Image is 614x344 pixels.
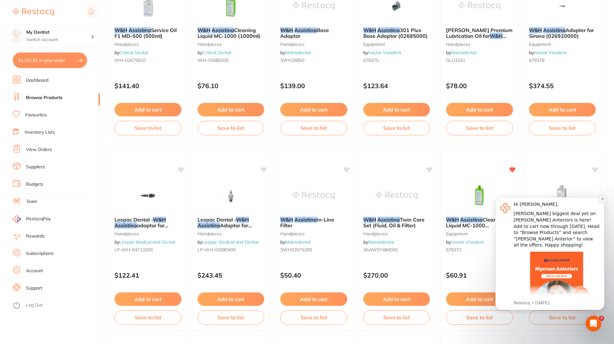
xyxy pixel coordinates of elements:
[198,222,263,240] span: Adaptor for Turbine Handpieces - High Quality Dental Product
[202,50,231,55] a: Critical Dental
[285,50,311,55] a: Matrixdental
[363,27,430,39] b: W&H Assistina 301 Plus Base Adaptor (02685000)
[114,272,181,279] p: $122.41
[26,198,37,205] a: Team
[363,50,401,55] span: by
[13,215,51,223] a: RestocqPay
[129,27,151,33] em: Assistina
[280,27,347,39] b: W&H Assistina Base Adaptor
[26,250,54,257] a: Subscriptions
[451,239,484,245] a: Ivoclar Vivadent
[280,50,311,55] span: by
[280,27,329,39] span: Base Adaptor
[446,50,476,55] span: by
[529,310,596,324] button: Save to list
[26,164,45,170] a: Suppliers
[280,239,311,245] span: by
[490,33,502,39] em: W&H
[198,103,265,116] button: Add to cart
[198,272,265,279] p: $243.45
[114,231,181,236] small: handpieces
[363,231,430,236] small: handpieces
[446,231,513,236] small: equipment
[529,27,542,33] em: W&H
[114,42,181,47] small: handpieces
[127,180,169,212] img: Leepac Dental - W&H Assistina adaptor for turbine handpiece (WH-04713200) - High Quality Dental P...
[363,217,430,229] b: W&H Assistina Twin Care Set (Fluid, Oil & Filter)
[363,57,379,63] span: 679375
[280,310,347,324] button: Save to list
[114,103,181,116] button: Add to cart
[114,216,153,223] span: Leepac Dental -
[26,233,45,239] a: Rewards
[377,216,400,223] em: Assistina
[534,50,567,55] a: Ivoclar Vivadent
[114,57,146,63] span: WH-02675910
[236,216,249,223] em: W&H
[446,39,468,45] em: Assistina
[446,82,513,89] p: $78.00
[202,239,258,245] a: Leepac Medical and Dental
[285,239,311,245] a: Matrixdental
[363,272,430,279] p: $270.00
[599,316,604,321] span: 3
[280,57,304,63] span: 3WH26850
[26,285,42,291] a: Support
[543,27,566,33] em: Assistina
[10,6,119,119] div: message notification from Restocq, 2m ago. Hi Kat, ​ Starting 11 August, we’re making some update...
[458,180,500,212] img: W&H Assistina Cleaning Liquid MC-1000 (02680200) 1L
[114,222,137,229] em: Assistina
[198,292,265,306] button: Add to cart
[198,121,265,135] button: Save to list
[280,82,347,89] p: $139.00
[25,112,47,118] a: Favourites
[446,292,513,306] button: Add to cart
[363,27,428,39] span: 301 Plus Base Adaptor (02685000)
[542,180,583,212] img: W&H Assistina Service Oil F1 MD-500 (02675910) 500ml
[198,231,265,236] small: handpieces
[28,10,114,106] div: Message content
[14,12,25,22] img: Profile image for Restocq
[114,217,181,229] b: Leepac Dental - W&H Assistina adaptor for turbine handpiece (WH-04713200) - High Quality Dental P...
[529,50,567,55] span: by
[114,310,181,324] button: Save to list
[529,82,596,89] p: $374.55
[280,27,293,33] em: W&H
[446,27,513,39] b: Mk-Dent Premium Lubrication Oil for W&H Assistina System 500ml
[13,5,54,20] a: Restocq Logo
[198,82,265,89] p: $76.10
[294,27,317,33] em: Assistina
[529,121,596,135] button: Save to list
[363,216,425,229] span: Twin Care Set (Fluid, Oil & Filter)
[363,292,430,306] button: Add to cart
[10,29,23,42] img: My Dentist
[529,27,596,39] b: W&H Assistina Adapter for Sirona (026920000)
[446,247,461,253] span: 679372
[198,217,265,229] b: Leepac Dental - W&H Assistina Adaptor for Turbine Handpieces - High Quality Dental Product
[368,239,394,245] a: Matrixdental
[363,82,430,89] p: $123.64
[294,216,317,223] em: Assistina
[28,10,114,161] div: Hi [PERSON_NAME], ​ Starting [DATE], we’re making some updates to our product offerings on the Re...
[198,42,265,47] small: handpieces
[363,42,430,47] small: equipment
[529,42,596,47] small: equipment
[26,302,43,308] a: Log Out
[114,247,153,253] span: LP-WH-04713200
[26,216,51,222] span: RestocqPay
[119,50,148,55] a: Critical Dental
[376,180,417,212] img: W&H Assistina Twin Care Set (Fluid, Oil & Filter)
[293,180,334,212] img: W&H Assistina In-Line Filter
[198,27,210,33] em: W&H
[446,239,484,245] span: by
[363,27,376,33] em: W&H
[26,37,91,43] p: Switch account
[25,129,55,136] a: Inventory Lists
[446,103,513,116] button: Add to cart
[153,216,166,223] em: W&H
[368,50,401,55] a: Ivoclar Vivadent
